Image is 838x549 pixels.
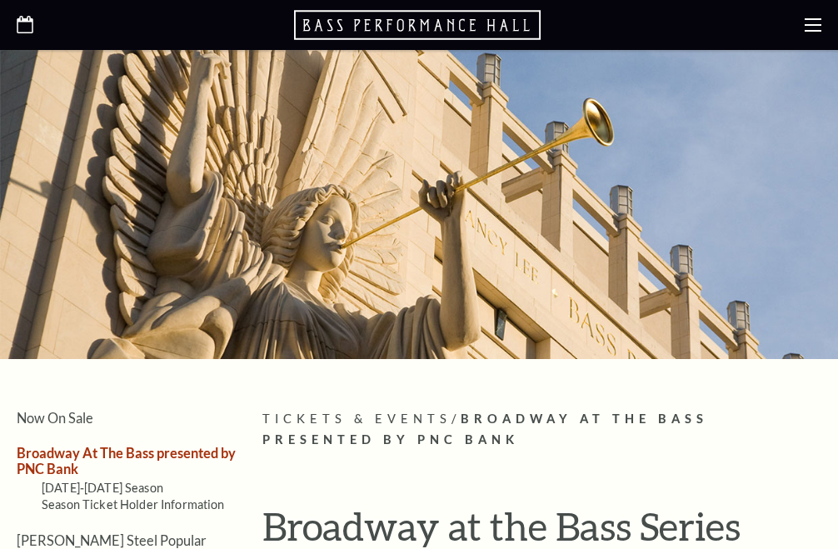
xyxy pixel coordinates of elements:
a: [DATE]-[DATE] Season [42,481,163,495]
a: Now On Sale [17,410,93,426]
span: Broadway At The Bass presented by PNC Bank [262,412,708,447]
p: / [262,409,821,451]
a: Season Ticket Holder Information [42,497,225,512]
a: Broadway At The Bass presented by PNC Bank [17,445,236,477]
span: Tickets & Events [262,412,451,426]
